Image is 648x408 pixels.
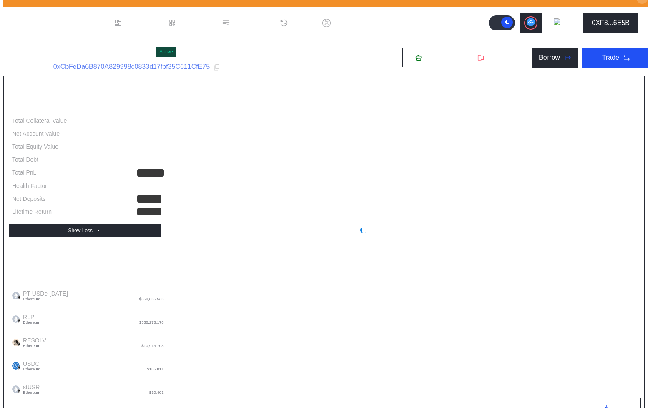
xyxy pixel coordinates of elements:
div: Permissions [234,19,270,27]
div: Loading timeseries data... [374,226,450,234]
div: Loan Book [180,19,212,27]
img: svg+xml,%3c [17,295,21,299]
span: RLP [20,314,40,324]
img: empty-token.png [12,292,20,299]
div: 355,701.663 [125,290,164,297]
span: RESOLV [20,337,46,348]
span: PT-USDe-[DATE] [20,290,68,301]
div: Account Summary [9,85,161,101]
div: Health Factor [12,182,47,190]
div: 185.822 [139,360,163,367]
img: empty-token.png [12,385,20,393]
a: Permissions [217,8,275,38]
div: Total Account Balance [12,104,70,112]
div: [PERSON_NAME] Position [10,44,153,60]
div: Discount Factors [334,19,384,27]
div: 218,417.770 [125,130,164,137]
div: Aggregate Balances [9,271,161,284]
span: Deposit [425,54,447,61]
span: Ethereum [23,320,40,324]
span: $350,865.536 [139,297,164,301]
div: Total Debt [12,156,38,163]
span: Ethereum [23,297,68,301]
img: resolv_token.png [12,339,20,346]
a: Dashboard [109,8,163,38]
div: Net Deposits [12,195,45,203]
button: Borrow [532,48,578,68]
div: 10.401 [143,384,164,391]
button: Show Less [9,224,161,237]
div: Total Collateral Value [12,117,67,124]
button: chain logo [547,13,578,33]
div: 0XF3...6E5B [592,19,630,27]
span: $358,276.176 [139,320,164,324]
div: 499,971.539 [125,156,164,163]
img: chain logo [554,18,563,28]
span: $10,913.703 [141,344,163,348]
div: Account Balance [9,254,161,271]
span: USDC [20,360,40,371]
div: Borrow [539,54,560,61]
button: Deposit [402,48,461,68]
span: Ethereum [23,390,40,395]
a: Discount Factors [317,8,389,38]
img: svg+xml,%3c [17,365,21,370]
div: 600,731.648 [125,117,164,124]
div: 1.202 [146,182,163,190]
div: Lifetime Return [12,208,52,215]
span: Ethereum [23,344,46,348]
div: Net Account Value [12,130,60,137]
div: 64,661.534 [128,337,163,344]
img: usdc.png [12,362,20,370]
div: Trade [602,54,619,61]
div: Total PnL [12,169,36,176]
div: Show Less [68,228,93,233]
span: stUSR [20,384,40,395]
div: Subaccount ID: [10,64,50,71]
span: Withdraw [487,54,515,61]
div: Total Equity Value [12,143,58,150]
div: 718,389.308 [125,104,164,112]
img: svg+xml,%3c [17,319,21,323]
a: 0xCbFeDa6B870A829998c0833d17fbf35C611CfE75 [53,63,210,71]
img: pending [360,227,367,233]
div: Active [159,49,173,55]
button: Withdraw [464,48,529,68]
span: $10.401 [149,390,164,395]
img: svg+xml,%3c [17,389,21,393]
img: svg+xml,%3c [17,342,21,346]
div: History [291,19,312,27]
button: 0XF3...6E5B [583,13,638,33]
img: empty-token.png [12,315,20,323]
div: 291,382.910 [125,314,164,321]
div: Dashboard [126,19,158,27]
div: 100,760.109 [125,143,164,150]
a: Loan Book [163,8,217,38]
a: History [275,8,317,38]
span: Ethereum [23,367,40,371]
span: $185.811 [147,367,163,371]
